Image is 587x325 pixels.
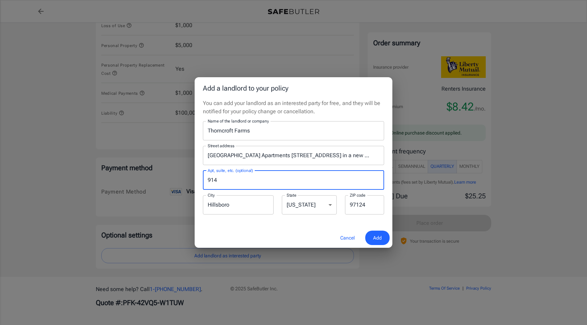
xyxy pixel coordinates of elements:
span: Add [373,234,382,242]
label: ZIP code [350,192,366,198]
h2: Add a landlord to your policy [195,77,392,99]
label: Street address [208,143,234,149]
label: State [287,192,297,198]
label: Apt, suite, etc. (optional) [208,167,253,173]
button: Add [365,231,390,245]
label: Name of the landlord or company [208,118,269,124]
label: City [208,192,215,198]
button: Cancel [332,231,362,245]
p: You can add your landlord as an interested party for free, and they will be notified for your pol... [203,99,384,116]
